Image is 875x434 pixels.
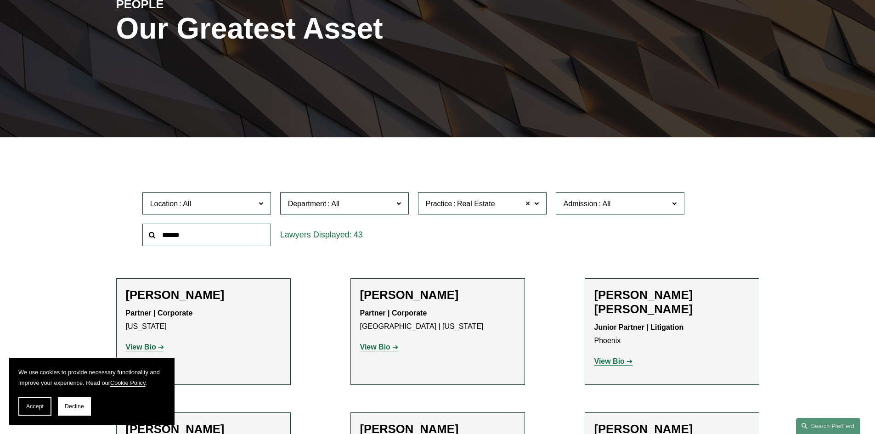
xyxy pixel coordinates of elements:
a: View Bio [594,357,633,365]
p: We use cookies to provide necessary functionality and improve your experience. Read our . [18,367,165,388]
strong: Partner | Corporate [360,309,427,317]
p: Phoenix [594,321,750,348]
p: [GEOGRAPHIC_DATA] | [US_STATE] [360,307,515,333]
span: Admission [564,200,598,208]
h2: [PERSON_NAME] [126,288,281,302]
a: Cookie Policy [110,379,146,386]
span: Real Estate [457,198,495,210]
strong: Partner | Corporate [126,309,193,317]
strong: View Bio [126,343,156,351]
a: View Bio [360,343,399,351]
p: [US_STATE] [126,307,281,333]
span: Department [288,200,327,208]
button: Accept [18,397,51,416]
strong: View Bio [594,357,625,365]
span: Decline [65,403,84,410]
h2: [PERSON_NAME] [360,288,515,302]
span: 43 [354,230,363,239]
strong: View Bio [360,343,390,351]
a: Search this site [796,418,860,434]
h2: [PERSON_NAME] [PERSON_NAME] [594,288,750,316]
span: Accept [26,403,44,410]
span: Practice [426,200,452,208]
h1: Our Greatest Asset [116,12,545,45]
strong: Junior Partner | Litigation [594,323,684,331]
section: Cookie banner [9,358,175,425]
a: View Bio [126,343,164,351]
span: Location [150,200,178,208]
button: Decline [58,397,91,416]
